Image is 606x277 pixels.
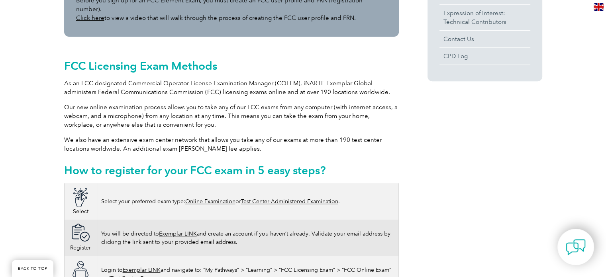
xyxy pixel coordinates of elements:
[439,48,530,65] a: CPD Log
[64,59,399,72] h2: FCC Licensing Exam Methods
[64,136,399,153] p: We also have an extensive exam center network that allows you take any of our exams at more than ...
[123,267,161,273] a: Exemplar LINK
[64,79,399,96] p: As an FCC designated Commercial Operator License Examination Manager (COLEM), iNARTE Exemplar Glo...
[594,3,604,11] img: en
[64,164,399,177] h2: How to register for your FCC exam in 5 easy steps?
[76,14,104,22] a: Click here
[566,237,586,257] img: contact-chat.png
[64,220,97,256] td: Register
[241,198,338,205] a: Test Center-Administered Examination
[439,31,530,47] a: Contact Us
[159,230,197,237] a: Exemplar LINK
[64,103,399,129] p: Our new online examination process allows you to take any of our FCC exams from any computer (wit...
[97,220,398,256] td: You will be directed to and create an account if you haven’t already. Validate your email address...
[97,183,398,220] td: Select your preferred exam type: or .
[185,198,235,205] a: Online Examination
[439,5,530,30] a: Expression of Interest:Technical Contributors
[64,183,97,220] td: Select
[12,260,53,277] a: BACK TO TOP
